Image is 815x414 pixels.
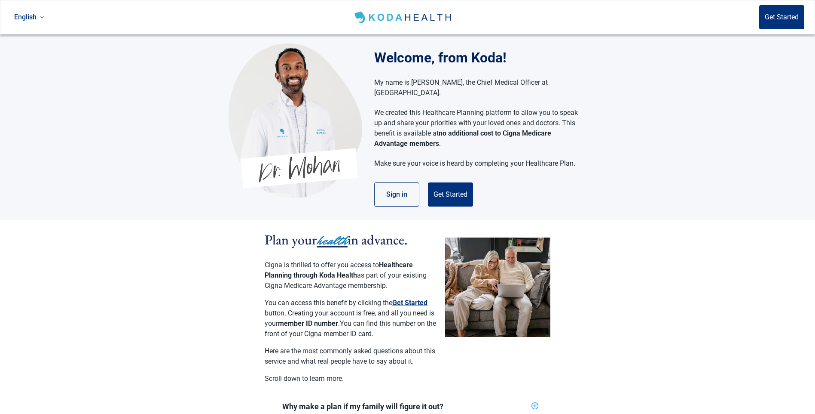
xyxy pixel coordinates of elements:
[759,5,804,29] button: Get Started
[374,158,578,169] p: Make sure your voice is heard by completing your Healthcare Plan.
[374,77,578,98] p: My name is [PERSON_NAME], the Chief Medical Officer at [GEOGRAPHIC_DATA].
[531,402,538,409] span: plus-circle
[348,231,408,249] span: in advance.
[317,231,348,250] span: health
[229,43,362,198] img: Koda Health
[428,182,473,207] button: Get Started
[353,10,455,24] img: Koda Health
[11,10,48,24] a: Current language: English
[392,298,427,308] button: Get Started
[265,346,436,367] p: Here are the most commonly asked questions about this service and what real people have to say ab...
[40,15,44,19] span: down
[374,129,551,148] strong: no additional cost to Cigna Medicare Advantage members
[282,402,528,412] div: Why make a plan if my family will figure it out?
[265,298,436,339] p: You can access this benefit by clicking the button. Creating your account is free, and all you ne...
[265,261,379,269] span: Cigna is thrilled to offer you access to
[374,47,587,68] h1: Welcome, from Koda!
[265,374,436,384] p: Scroll down to learn more.
[374,108,578,149] p: We created this Healthcare Planning platform to allow you to speak up and share your priorities w...
[265,231,317,249] span: Plan your
[374,182,419,207] button: Sign in
[278,319,338,327] strong: member ID number
[445,238,550,337] img: Couple planning their healthcare together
